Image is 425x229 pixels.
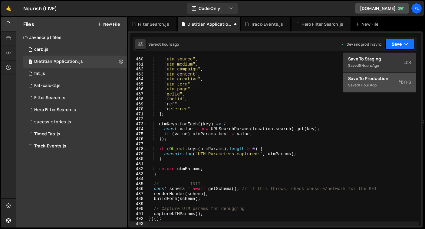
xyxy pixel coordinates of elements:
div: 480 [130,156,147,162]
div: 467 [130,92,147,97]
div: 471 [130,112,147,117]
div: 493 [130,221,147,227]
div: 7002/25847.js [23,128,127,140]
div: Fat-calc-2.js [34,83,61,89]
a: 🤙 [1,1,16,16]
div: 473 [130,122,147,127]
div: 469 [130,102,147,107]
div: 462 [130,67,147,72]
div: Save to Production [348,76,411,82]
div: 466 [130,87,147,92]
div: 7002/24097.js [23,116,127,128]
div: 476 [130,137,147,142]
div: 6 hours ago [159,42,179,47]
div: Dietitian Application.js [34,59,83,64]
div: 470 [130,107,147,112]
div: Save to Staging [348,56,411,62]
div: 491 [130,211,147,217]
span: 1 [28,60,32,65]
div: 477 [130,142,147,147]
div: Dietitian Application.js [187,21,233,27]
div: 7002/15634.js [23,80,127,92]
div: 483 [130,172,147,177]
div: Filter Search.js [138,21,169,27]
div: 1 hour ago [359,82,377,88]
div: 489 [130,202,147,207]
div: Javascript files [16,31,127,44]
div: carb.js [34,47,48,52]
div: 7002/15633.js [23,44,127,56]
div: 7002/15615.js [23,68,127,80]
div: 7002/45930.js [23,56,127,68]
div: Nourish (LIVE) [23,5,57,12]
button: Save [385,39,415,50]
a: [DOMAIN_NAME] [355,3,409,14]
div: Saved [348,82,411,89]
div: Saved [148,42,179,47]
div: 475 [130,132,147,137]
div: 465 [130,82,147,87]
div: 472 [130,117,147,122]
div: 482 [130,166,147,172]
div: 460 [130,57,147,62]
div: Track-Events.js [251,21,283,27]
div: Filter Search.js [34,95,65,101]
div: 490 [130,206,147,211]
h2: Files [23,21,34,27]
button: Save to StagingS Saved6 hours ago [343,53,416,73]
div: 485 [130,182,147,187]
div: 7002/44314.js [23,104,127,116]
button: Code Only [187,3,238,14]
span: S [404,60,411,66]
div: 464 [130,77,147,82]
span: S [399,79,411,85]
div: New File [355,21,381,27]
div: 479 [130,152,147,157]
div: fat.js [34,71,45,76]
div: 478 [130,147,147,152]
button: New File [97,22,120,27]
div: 488 [130,196,147,202]
div: 492 [130,216,147,221]
div: 474 [130,127,147,132]
div: 481 [130,162,147,167]
div: 7002/13525.js [23,92,127,104]
div: Timed Tab.js [34,131,60,137]
div: Saved [348,62,411,69]
div: Hero Filter Search.js [301,21,343,27]
div: Dev and prod in sync [341,42,382,47]
button: Save to ProductionS Saved1 hour ago [343,73,416,92]
div: 461 [130,62,147,67]
div: 468 [130,97,147,102]
div: 487 [130,192,147,197]
div: 6 hours ago [359,63,379,68]
a: Fl [411,3,422,14]
div: 484 [130,176,147,182]
div: sucess-stories.js [34,119,71,125]
div: Hero Filter Search.js [34,107,76,113]
div: Track-Events.js [34,144,66,149]
div: 7002/36051.js [23,140,127,152]
div: 463 [130,72,147,77]
div: 486 [130,186,147,192]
